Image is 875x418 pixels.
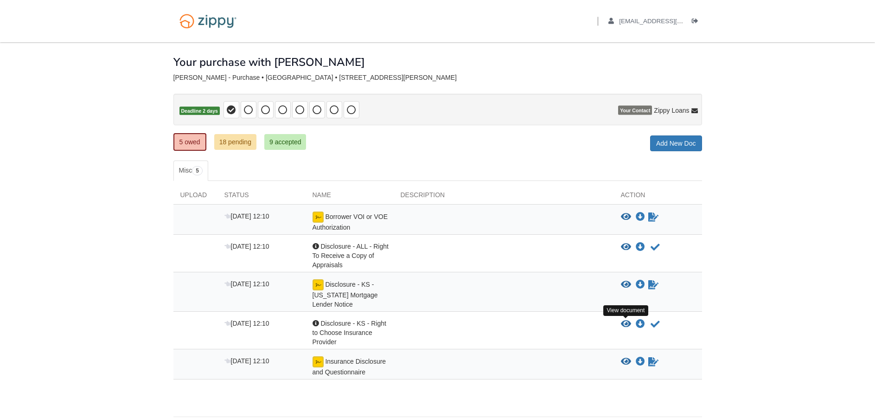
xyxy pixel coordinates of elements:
span: nikki.1718@yahoo.com [619,18,725,25]
a: Log out [692,18,702,27]
a: Sign Form [647,279,659,290]
a: Download Disclosure - KS - Kansas Mortgage Lender Notice [636,281,645,289]
button: View Borrower VOI or VOE Authorization [621,212,631,222]
img: Logo [173,9,243,33]
a: Misc [173,161,208,181]
h1: Your purchase with [PERSON_NAME] [173,56,365,68]
a: Sign Form [647,356,659,367]
a: Add New Doc [650,135,702,151]
span: 5 [192,166,203,175]
div: Upload [173,190,217,204]
span: [DATE] 12:10 [224,320,269,327]
span: Deadline 2 days [179,107,220,116]
div: View document [603,305,649,316]
a: Download Insurance Disclosure and Questionnaire [636,358,645,366]
button: View Disclosure - ALL - Right To Receive a Copy of Appraisals [621,243,631,252]
div: Status [217,190,306,204]
a: Download Disclosure - KS - Right to Choose Insurance Provider [636,321,645,328]
span: Disclosure - KS - Right to Choose Insurance Provider [313,320,386,346]
span: Insurance Disclosure and Questionnaire [313,358,386,376]
button: Acknowledge receipt of document [650,319,661,330]
button: Acknowledge receipt of document [650,242,661,253]
span: Zippy Loans [654,106,689,115]
a: 9 accepted [264,134,307,150]
div: [PERSON_NAME] - Purchase • [GEOGRAPHIC_DATA] • [STREET_ADDRESS][PERSON_NAME] [173,74,702,82]
a: Download Disclosure - ALL - Right To Receive a Copy of Appraisals [636,244,645,251]
a: 5 owed [173,133,206,151]
span: [DATE] 12:10 [224,357,269,365]
a: edit profile [608,18,726,27]
a: 18 pending [214,134,256,150]
button: View Disclosure - KS - Kansas Mortgage Lender Notice [621,280,631,289]
button: View Insurance Disclosure and Questionnaire [621,357,631,367]
div: Action [614,190,702,204]
img: Ready for you to esign [313,356,324,367]
span: [DATE] 12:10 [224,243,269,250]
span: Your Contact [618,106,652,115]
div: Description [394,190,614,204]
button: View Disclosure - KS - Right to Choose Insurance Provider [621,320,631,329]
span: Disclosure - KS - [US_STATE] Mortgage Lender Notice [313,281,378,308]
span: Disclosure - ALL - Right To Receive a Copy of Appraisals [313,243,389,269]
div: Name [306,190,394,204]
img: Ready for you to esign [313,279,324,290]
span: [DATE] 12:10 [224,212,269,220]
a: Download Borrower VOI or VOE Authorization [636,213,645,221]
img: Ready for you to esign [313,212,324,223]
span: Borrower VOI or VOE Authorization [313,213,388,231]
a: Sign Form [647,212,659,223]
span: [DATE] 12:10 [224,280,269,288]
